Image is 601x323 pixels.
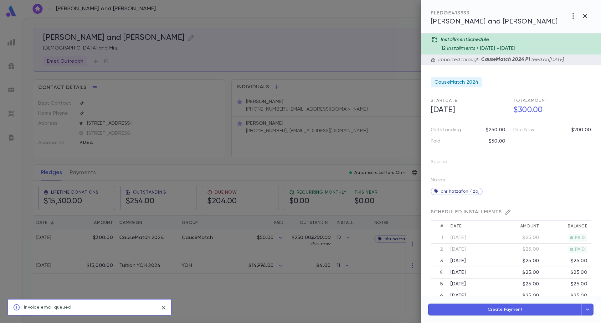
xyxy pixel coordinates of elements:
[543,290,591,302] td: $25.00
[431,255,447,267] th: 3
[441,45,446,52] p: 12
[495,244,543,255] td: $25.00
[447,267,495,279] td: [DATE]
[495,221,543,232] th: Amount
[495,267,543,279] td: $25.00
[543,255,591,267] td: $25.00
[573,235,587,240] span: PAID
[431,221,447,232] th: #
[513,98,548,103] span: Total Amount
[431,157,457,169] p: Source
[495,290,543,302] td: $25.00
[441,43,597,52] div: Installments
[477,45,515,52] p: • [DATE] - [DATE]
[441,189,480,194] span: ohr hatzafon / zaj
[431,98,457,103] span: Start Date
[431,279,447,290] th: 5
[447,221,495,232] th: Date
[571,127,591,133] p: $200.00
[486,127,505,133] p: $250.00
[495,279,543,290] td: $25.00
[159,303,169,313] button: close
[489,138,505,144] p: $50.00
[480,56,532,63] p: CauseMatch 2024 P1
[431,244,447,255] th: 2
[431,209,591,215] div: SCHEDULED INSTALLMENTS
[431,290,447,302] th: 6
[543,267,591,279] td: $25.00
[447,244,495,255] td: [DATE]
[510,104,591,117] h5: $300.00
[431,232,447,244] th: 1
[495,232,543,244] td: $25.00
[447,232,495,244] td: [DATE]
[431,177,445,186] p: Notes
[24,301,71,313] div: Invoice email queued
[543,279,591,290] td: $25.00
[447,279,495,290] td: [DATE]
[431,138,441,144] p: Paid
[431,267,447,279] th: 4
[447,255,495,267] td: [DATE]
[495,255,543,267] td: $25.00
[573,247,587,252] span: PAID
[431,77,482,87] div: CauseMatch 2024
[428,304,582,315] button: Create Payment
[434,79,479,86] span: CauseMatch 2024
[436,56,564,63] div: Imported through feed on [DATE]
[431,127,461,133] p: Outstanding
[427,104,508,117] h5: [DATE]
[543,221,591,232] th: Balance
[447,290,495,302] td: [DATE]
[431,18,558,25] span: [PERSON_NAME] and [PERSON_NAME]
[431,10,558,16] div: PLEDGE 413933
[513,127,534,133] p: Due Now
[441,37,489,43] p: Installment Schedule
